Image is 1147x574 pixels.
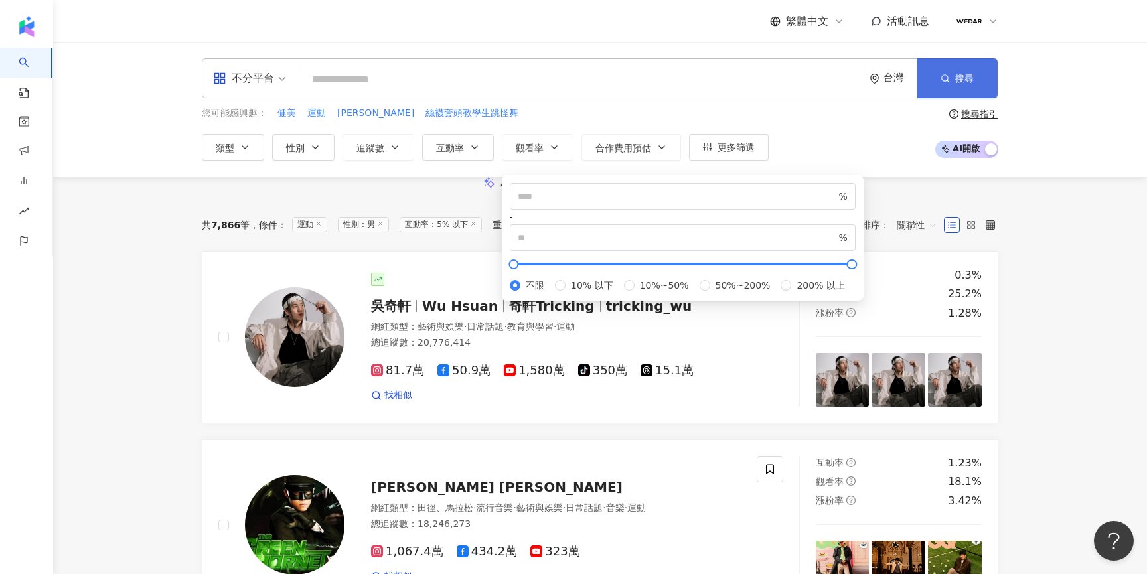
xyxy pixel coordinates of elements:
div: 1.28% [948,306,982,321]
div: 重置 [493,220,511,230]
span: 流行音樂 [476,502,513,513]
span: % [839,230,848,245]
button: 類型 [202,134,264,161]
span: 434.2萬 [457,545,518,559]
button: 健美 [277,106,297,121]
img: post-image [928,353,982,407]
span: question-circle [846,308,856,317]
span: · [513,502,516,513]
span: 音樂 [606,502,625,513]
span: 漲粉率 [816,307,844,318]
div: 總追蹤數 ： 18,246,273 [371,518,741,531]
span: · [603,502,605,513]
span: 1,580萬 [504,364,565,378]
span: 觀看率 [816,476,844,487]
div: 不分平台 [213,68,274,89]
span: 運動 [292,217,327,232]
span: 關聯性 [897,214,937,236]
span: appstore [213,72,226,85]
img: KOL Avatar [245,287,344,387]
span: 互動率 [816,457,844,468]
span: 50.9萬 [437,364,491,378]
span: 1,067.4萬 [371,545,443,559]
span: 您可能感興趣： [202,107,267,120]
span: 健美 [277,107,296,120]
img: logo icon [16,16,37,37]
button: [PERSON_NAME] [337,106,415,121]
div: 台灣 [883,72,917,84]
span: 絲襪套頭教學生跳怪舞 [425,107,518,120]
a: 找相似 [371,389,412,402]
span: 323萬 [530,545,579,559]
span: 奇軒Tricking [509,298,595,314]
span: Wu Hsuan [422,298,498,314]
div: 網紅類型 ： [371,321,741,334]
span: environment [870,74,879,84]
span: 吳奇軒 [371,298,411,314]
span: · [625,502,627,513]
span: 50%~200% [710,278,776,293]
button: 搜尋 [917,58,998,98]
span: · [504,321,506,332]
div: 0.3% [955,268,982,283]
div: 25.2% [948,287,982,301]
span: 性別 [286,143,305,153]
span: 互動率：5% 以下 [400,217,482,232]
span: 15.1萬 [641,364,694,378]
button: 更多篩選 [689,134,769,161]
span: 運動 [307,107,326,120]
span: [PERSON_NAME] [337,107,414,120]
span: 互動率 [436,143,464,153]
span: 運動 [556,321,575,332]
a: KOL Avatar吳奇軒Wu Hsuan奇軒Trickingtricking_wu網紅類型：藝術與娛樂·日常話題·教育與學習·運動總追蹤數：20,776,41481.7萬50.9萬1,580萬... [202,251,998,423]
img: 07016.png [956,9,982,34]
span: 找相似 [384,389,412,402]
span: 合作費用預估 [595,143,651,153]
span: 10% 以下 [566,278,619,293]
span: 追蹤數 [356,143,384,153]
span: 漲粉率 [816,495,844,506]
span: 10%~50% [635,278,694,293]
span: % [839,189,848,204]
span: 田徑、馬拉松 [418,502,473,513]
div: AI 推薦 ： [500,178,717,188]
span: 觀看率 [516,143,544,153]
span: 350萬 [578,364,627,378]
span: 藝術與娛樂 [516,502,563,513]
div: 3.42% [948,494,982,508]
img: post-image [816,353,870,407]
img: post-image [872,353,925,407]
span: 性別：男 [338,217,389,232]
span: question-circle [846,458,856,467]
div: 共 筆 [202,220,250,230]
span: 更多篩選 [718,142,755,153]
span: · [554,321,556,332]
span: 日常話題 [566,502,603,513]
div: 總追蹤數 ： 20,776,414 [371,336,741,350]
span: 81.7萬 [371,364,424,378]
span: - [510,212,513,222]
iframe: Help Scout Beacon - Open [1094,521,1134,561]
span: 藝術與娛樂 [418,321,464,332]
span: 教育與學習 [507,321,554,332]
button: 追蹤數 [343,134,414,161]
span: 類型 [216,143,234,153]
div: 1.23% [948,456,982,470]
span: tricking_wu [606,298,692,314]
button: 絲襪套頭教學生跳怪舞 [425,106,519,121]
button: 運動 [307,106,327,121]
button: 觀看率 [502,134,573,161]
span: rise [19,198,29,228]
span: 搜尋 [955,73,974,84]
button: 互動率 [422,134,494,161]
span: · [464,321,467,332]
div: 排序： [862,214,944,236]
div: 搜尋指引 [961,109,998,119]
span: · [563,502,566,513]
span: 不限 [520,278,550,293]
button: 合作費用預估 [581,134,681,161]
span: [PERSON_NAME] [PERSON_NAME] [371,479,623,495]
span: 運動 [627,502,646,513]
span: question-circle [846,476,856,486]
div: 網紅類型 ： [371,502,741,515]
